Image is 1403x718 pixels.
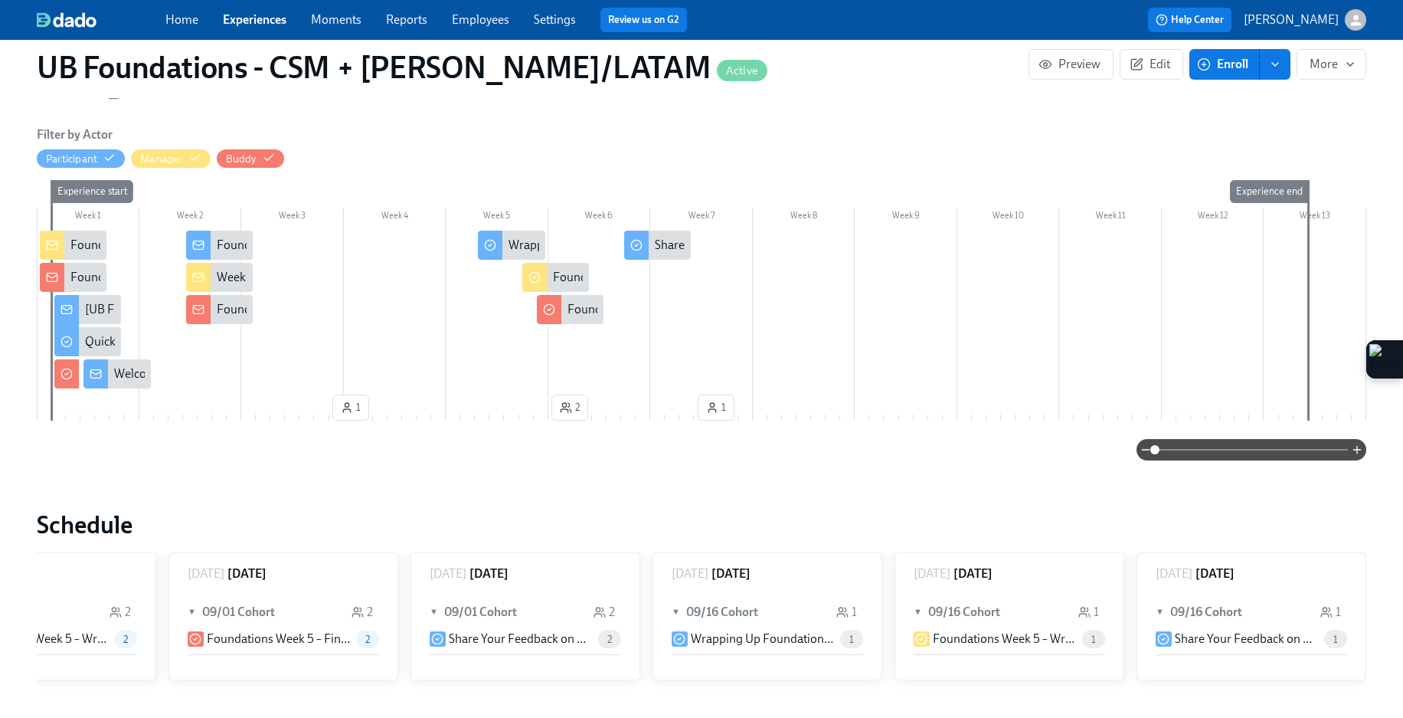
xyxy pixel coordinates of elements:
div: 2 [110,604,131,621]
a: Employees [452,12,509,27]
button: 1 [332,395,369,421]
p: [DATE] [188,566,224,582]
h6: 09/16 Cohort [686,604,758,621]
div: 2 [352,604,373,621]
div: 1 [836,604,857,621]
div: Experience end [1230,180,1309,203]
h6: [DATE] [469,566,509,582]
p: Wrapping Up Foundations – Final Week Check-In [691,631,834,648]
h6: Filter by Actor [37,126,113,143]
span: Active [717,65,767,77]
h6: 09/01 Cohort [202,604,275,621]
div: Share Your Feedback on Foundations [655,237,849,254]
h6: [DATE] [711,566,751,582]
button: Edit [1120,49,1183,80]
span: More [1310,57,1353,72]
div: Share Your Feedback on Foundations [624,231,691,260]
div: Foundations - You’ve Been Selected as a New Hire [PERSON_NAME]! [40,263,106,292]
h6: [DATE] [227,566,267,582]
div: Foundations Week 5 – Final Check-In [567,301,760,318]
div: 1 [1320,604,1341,621]
h1: UB Foundations - CSM + [PERSON_NAME]/LATAM [37,49,767,86]
span: Enroll [1200,57,1248,72]
p: Foundations Week 5 – Final Check-In [207,631,350,648]
h6: [DATE] [953,566,993,582]
div: Foundations - Get Ready to Welcome Your New Hire – Action Required [40,231,106,260]
div: Foundations Week 5 – Wrap-Up + Capstone for [New Hire Name] [522,263,589,292]
div: Foundations Week 2 Check-In – How’s It Going? [186,231,253,260]
span: ▼ [914,604,924,621]
div: Week 2 – Foundations Check-In for [New Hire Name] [186,263,253,292]
a: dado [37,12,165,28]
a: Experiences [223,12,286,27]
p: Share Your Feedback on Foundations [1175,631,1318,648]
button: Participant [37,149,125,168]
div: Week 6 [548,208,651,228]
div: Week 1 [37,208,139,228]
div: Foundations - Get Ready to Welcome Your New Hire – Action Required [70,237,436,254]
div: Week 9 [855,208,957,228]
span: 1 [1082,634,1105,645]
button: Buddy [217,149,284,168]
div: Quick Survey – Help Us Make Onboarding Better! [54,327,121,356]
div: Week 7 [650,208,753,228]
span: 1 [1324,634,1347,645]
div: Week 12 [1162,208,1264,228]
button: enroll [1260,49,1290,80]
div: Hide Manager [140,152,182,166]
div: 1 [1078,604,1099,621]
span: ▼ [1156,604,1166,621]
button: [PERSON_NAME] [1244,9,1366,31]
div: Week 10 [957,208,1060,228]
button: Enroll [1189,49,1260,80]
a: Reports [386,12,427,27]
span: ▼ [188,604,198,621]
span: 2 [114,634,137,645]
span: 2 [598,634,621,645]
a: Review us on G2 [608,12,679,28]
div: Week 2 [139,208,242,228]
div: Week 5 [446,208,548,228]
div: Week 4 [344,208,446,228]
h6: [DATE] [1195,566,1235,582]
div: Quick Survey – Help Us Make Onboarding Better! [85,333,340,350]
span: 1 [341,400,361,415]
div: Foundations Quick Buddy Check-In – Week 2 [186,295,253,324]
a: Home [165,12,198,27]
div: [UB Foundations - CSM + [PERSON_NAME]/LATAM] A new experience starts [DATE]! [85,301,528,318]
p: Foundations Week 5 – Wrap-Up + Capstone for [New Hire Name] [933,631,1076,648]
button: 1 [698,395,734,421]
p: [DATE] [430,566,466,582]
span: Preview [1042,57,1100,72]
div: Week 8 [753,208,855,228]
div: Wrapping Up Foundations – Final Week Check-In [509,237,764,254]
div: Foundations Quick Buddy Check-In – Week 2 [217,301,449,318]
span: Help Center [1156,12,1224,28]
div: Foundations Week 5 – Final Check-In [537,295,603,324]
span: 2 [356,634,379,645]
div: Week 2 – Foundations Check-In for [New Hire Name] [217,269,492,286]
button: Preview [1029,49,1114,80]
div: Hide Buddy [226,152,257,166]
span: ▼ [672,604,682,621]
a: Settings [534,12,576,27]
h2: Schedule [37,510,1366,540]
h6: 09/16 Cohort [928,604,1000,621]
a: Moments [311,12,361,27]
p: [DATE] [672,566,708,582]
span: 1 [840,634,863,645]
button: More [1297,49,1366,80]
div: 2 [594,604,615,621]
div: Experience start [51,180,133,203]
span: ▼ [430,604,440,621]
div: Week 11 [1059,208,1162,228]
button: Review us on G2 [600,8,687,32]
span: 2 [560,400,580,415]
h6: 09/01 Cohort [444,604,517,621]
img: Extension Icon [1369,344,1400,375]
p: [PERSON_NAME] [1244,11,1339,28]
div: Week 3 [241,208,344,228]
p: Share Your Feedback on Foundations [449,631,592,648]
div: Foundations Week 2 Check-In – How’s It Going? [217,237,464,254]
